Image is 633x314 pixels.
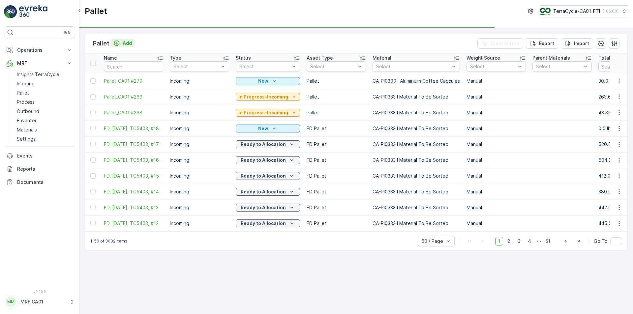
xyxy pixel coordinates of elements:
[303,152,369,168] td: FD Pallet
[239,63,290,70] p: Select
[90,239,127,244] p: 1-50 of 3002 items
[17,108,39,115] p: Outbound
[369,200,463,215] td: CA-PI0333 I Material To Be Sorted
[166,73,232,89] td: Incoming
[90,78,96,84] div: Toggle Row Selected
[17,179,73,186] p: Documents
[104,157,163,163] span: FD, [DATE], TC5403, #16
[241,173,286,179] p: Ready to Allocation
[495,237,503,245] span: 1
[104,157,163,163] a: FD, Aug 27, 2025, TC5403, #16
[104,188,163,195] a: FD, Aug 27, 2025, TC5403, #14
[539,40,554,47] p: Export
[104,109,163,116] a: Pallet_CA01 #268
[463,215,529,231] td: Manual
[90,189,96,194] div: Toggle Row Selected
[236,140,300,148] button: Ready to Allocation
[303,121,369,136] td: FD Pallet
[104,78,163,84] a: Pallet_CA01 #270
[14,98,75,107] a: Process
[4,57,75,70] button: MRF
[14,134,75,144] a: Settings
[17,99,35,105] p: Process
[553,8,600,14] p: TerraCycle-CA01-FTI
[463,200,529,215] td: Manual
[238,109,288,116] p: In Progress-Incoming
[236,93,300,101] button: In Progress-Incoming
[104,220,163,227] a: FD, Aug 27, 2025, TC5403, #12
[236,172,300,180] button: Ready to Allocation
[104,173,163,179] span: FD, [DATE], TC5403, #15
[241,141,286,148] p: Ready to Allocation
[104,173,163,179] a: FD, Aug 27, 2025, TC5403, #15
[303,168,369,184] td: FD Pallet
[236,125,300,132] button: New
[104,94,163,100] a: Pallet_CA01 #269
[369,73,463,89] td: CA-PI0300 I Aluminium Coffee Capsules
[369,89,463,105] td: CA-PI0333 I Material To Be Sorted
[369,105,463,121] td: CA-PI0333 I Material To Be Sorted
[236,156,300,164] button: Ready to Allocation
[241,204,286,211] p: Ready to Allocation
[14,88,75,98] a: Pallet
[470,63,516,70] p: Select
[4,176,75,189] a: Documents
[241,157,286,163] p: Ready to Allocation
[369,184,463,200] td: CA-PI0333 I Material To Be Sorted
[166,136,232,152] td: Incoming
[526,38,558,49] button: Export
[373,55,391,61] p: Material
[303,105,369,121] td: Pallet
[258,78,268,84] p: New
[369,136,463,152] td: CA-PI0333 I Material To Be Sorted
[574,40,589,47] p: Import
[594,238,608,244] span: Go To
[463,89,529,105] td: Manual
[532,55,570,61] p: Parent Materials
[90,221,96,226] div: Toggle Row Selected
[463,105,529,121] td: Manual
[17,166,73,172] p: Reports
[303,200,369,215] td: FD Pallet
[4,290,75,294] span: v 1.49.3
[104,141,163,148] a: FD, Aug 27, 2025, TC5403, #17
[90,110,96,115] div: Toggle Row Selected
[463,168,529,184] td: Manual
[4,295,75,309] button: MMMRF.CA01
[515,237,524,245] span: 3
[4,43,75,57] button: Operations
[236,77,300,85] button: New
[17,90,29,96] p: Pallet
[491,40,519,47] p: Clear Filters
[236,109,300,117] button: In Progress-Incoming
[463,121,529,136] td: Manual
[603,9,618,14] p: ( -05:00 )
[463,73,529,89] td: Manual
[303,89,369,105] td: Pallet
[166,184,232,200] td: Incoming
[14,70,75,79] a: Insights TerraCycle
[369,121,463,136] td: CA-PI0333 I Material To Be Sorted
[4,149,75,162] a: Events
[236,188,300,196] button: Ready to Allocation
[236,55,251,61] p: Status
[104,204,163,211] a: FD, Aug 27, 2025, TC5403, #13
[369,152,463,168] td: CA-PI0333 I Material To Be Sorted
[369,168,463,184] td: CA-PI0333 I Material To Be Sorted
[467,55,500,61] p: Weight Source
[238,94,288,100] p: In Progress-Incoming
[166,152,232,168] td: Incoming
[241,188,286,195] p: Ready to Allocation
[20,299,66,305] p: MRF.CA01
[4,162,75,176] a: Reports
[477,38,523,49] button: Clear Filters
[90,205,96,210] div: Toggle Row Selected
[85,6,107,16] p: Pallet
[104,220,163,227] span: FD, [DATE], TC5403, #12
[561,38,593,49] button: Import
[111,39,135,47] button: Add
[104,125,163,132] span: FD, [DATE], TC5403, #18
[17,153,73,159] p: Events
[166,89,232,105] td: Incoming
